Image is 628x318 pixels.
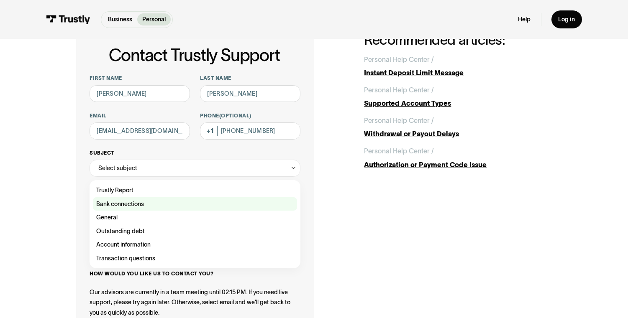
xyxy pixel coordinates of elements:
div: Select subject [90,160,300,177]
div: Our advisors are currently in a team meeting until 02:15 PM. If you need live support, please try... [90,287,300,318]
a: Personal [137,13,171,25]
span: Outstanding debt [96,226,145,236]
div: Select subject [98,163,137,173]
input: Alex [90,85,190,102]
img: Trustly Logo [46,15,90,24]
span: General [96,212,118,222]
div: Personal Help Center / [364,85,434,95]
h2: Recommended articles: [364,33,552,48]
a: Personal Help Center /Authorization or Payment Code Issue [364,146,552,170]
a: Log in [551,10,582,28]
div: Personal Help Center / [364,146,434,156]
label: How would you like us to contact you? [90,270,300,277]
div: Personal Help Center / [364,54,434,64]
a: Personal Help Center /Withdrawal or Payout Delays [364,115,552,139]
p: Personal [142,15,166,24]
span: Trustly Report [96,185,133,195]
p: Business [108,15,132,24]
div: Withdrawal or Payout Delays [364,129,552,139]
label: Phone [200,112,300,119]
span: Bank connections [96,199,144,209]
h1: Contact Trustly Support [88,46,300,65]
input: alex@mail.com [90,122,190,140]
label: Email [90,112,190,119]
a: Personal Help Center /Supported Account Types [364,85,552,109]
input: (555) 555-5555 [200,122,300,140]
div: Supported Account Types [364,98,552,108]
span: (Optional) [219,113,251,118]
a: Personal Help Center /Instant Deposit Limit Message [364,54,552,78]
label: First name [90,75,190,81]
label: Subject [90,150,300,156]
div: Authorization or Payment Code Issue [364,160,552,170]
nav: Select subject [90,177,300,268]
div: Instant Deposit Limit Message [364,68,552,78]
input: Howard [200,85,300,102]
a: Business [103,13,137,25]
div: Log in [558,15,575,23]
span: Transaction questions [96,253,155,263]
span: Account information [96,239,151,249]
div: Personal Help Center / [364,115,434,125]
label: Last name [200,75,300,81]
a: Help [518,15,531,23]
